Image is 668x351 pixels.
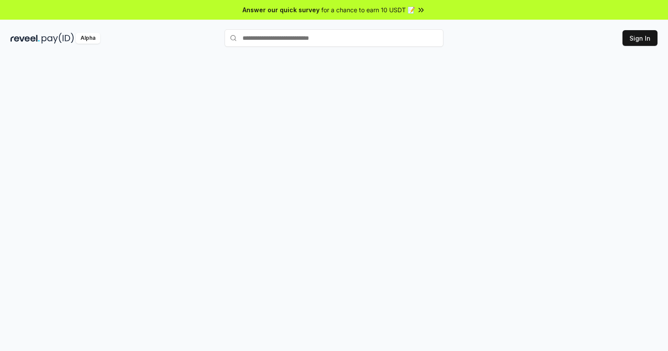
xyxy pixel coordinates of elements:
img: pay_id [42,33,74,44]
span: for a chance to earn 10 USDT 📝 [321,5,415,14]
span: Answer our quick survey [243,5,320,14]
img: reveel_dark [11,33,40,44]
button: Sign In [622,30,657,46]
div: Alpha [76,33,100,44]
